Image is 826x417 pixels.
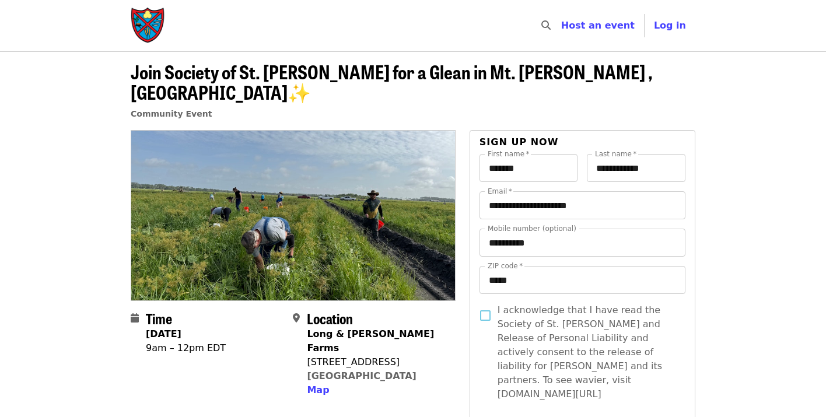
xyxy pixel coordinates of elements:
[307,308,353,328] span: Location
[480,191,685,219] input: Email
[480,229,685,257] input: Mobile number (optional)
[558,12,567,40] input: Search
[498,303,676,401] span: I acknowledge that I have read the Society of St. [PERSON_NAME] and Release of Personal Liability...
[595,150,636,157] label: Last name
[480,266,685,294] input: ZIP code
[307,384,329,395] span: Map
[131,131,455,300] img: Join Society of St. Andrew for a Glean in Mt. Dora , FL✨ organized by Society of St. Andrew
[541,20,551,31] i: search icon
[488,262,523,269] label: ZIP code
[488,188,512,195] label: Email
[293,313,300,324] i: map-marker-alt icon
[488,225,576,232] label: Mobile number (optional)
[131,109,212,118] a: Community Event
[307,355,446,369] div: [STREET_ADDRESS]
[307,370,416,381] a: [GEOGRAPHIC_DATA]
[561,20,635,31] a: Host an event
[146,308,172,328] span: Time
[488,150,530,157] label: First name
[146,341,226,355] div: 9am – 12pm EDT
[131,7,166,44] img: Society of St. Andrew - Home
[480,136,559,148] span: Sign up now
[146,328,181,339] strong: [DATE]
[131,313,139,324] i: calendar icon
[654,20,686,31] span: Log in
[307,328,434,353] strong: Long & [PERSON_NAME] Farms
[480,154,578,182] input: First name
[131,58,653,106] span: Join Society of St. [PERSON_NAME] for a Glean in Mt. [PERSON_NAME] , [GEOGRAPHIC_DATA]✨
[307,383,329,397] button: Map
[587,154,685,182] input: Last name
[645,14,695,37] button: Log in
